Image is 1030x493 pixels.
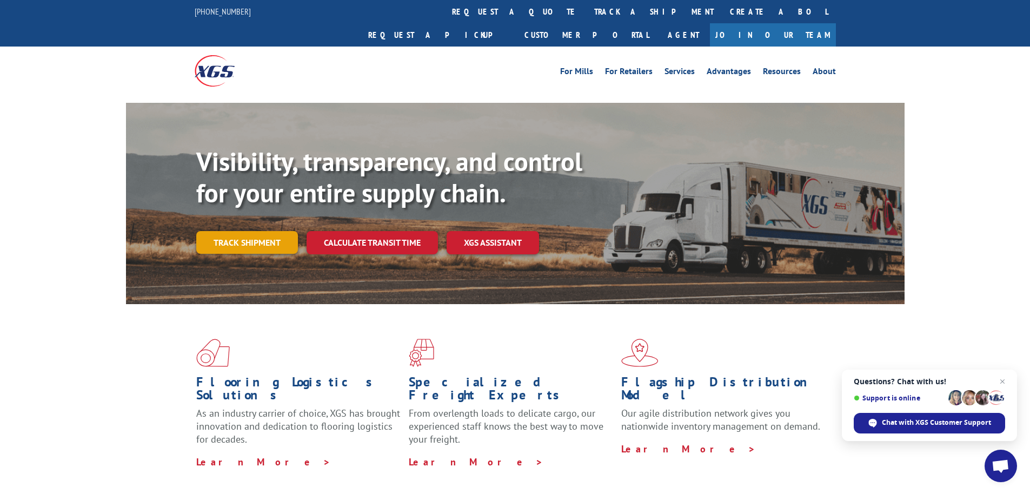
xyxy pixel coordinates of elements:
div: Chat with XGS Customer Support [854,413,1005,433]
img: xgs-icon-total-supply-chain-intelligence-red [196,339,230,367]
span: Chat with XGS Customer Support [882,418,991,428]
a: Join Our Team [710,23,836,47]
img: xgs-icon-flagship-distribution-model-red [621,339,659,367]
a: Track shipment [196,231,298,254]
a: Calculate transit time [307,231,438,254]
div: Open chat [985,450,1017,482]
a: Resources [763,67,801,79]
a: Learn More > [621,443,756,455]
span: As an industry carrier of choice, XGS has brought innovation and dedication to flooring logistics... [196,407,400,445]
a: About [813,67,836,79]
a: XGS ASSISTANT [447,231,539,254]
h1: Flooring Logistics Solutions [196,376,401,407]
a: Request a pickup [360,23,516,47]
a: [PHONE_NUMBER] [195,6,251,17]
a: For Mills [560,67,593,79]
p: From overlength loads to delicate cargo, our experienced staff knows the best way to move your fr... [409,407,613,455]
img: xgs-icon-focused-on-flooring-red [409,339,434,367]
a: For Retailers [605,67,653,79]
a: Customer Portal [516,23,657,47]
a: Advantages [707,67,751,79]
a: Agent [657,23,710,47]
b: Visibility, transparency, and control for your entire supply chain. [196,144,582,209]
h1: Specialized Freight Experts [409,376,613,407]
span: Support is online [854,394,945,402]
span: Close chat [996,375,1009,388]
span: Questions? Chat with us! [854,377,1005,386]
a: Learn More > [409,456,543,468]
span: Our agile distribution network gives you nationwide inventory management on demand. [621,407,820,432]
a: Services [664,67,695,79]
h1: Flagship Distribution Model [621,376,826,407]
a: Learn More > [196,456,331,468]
